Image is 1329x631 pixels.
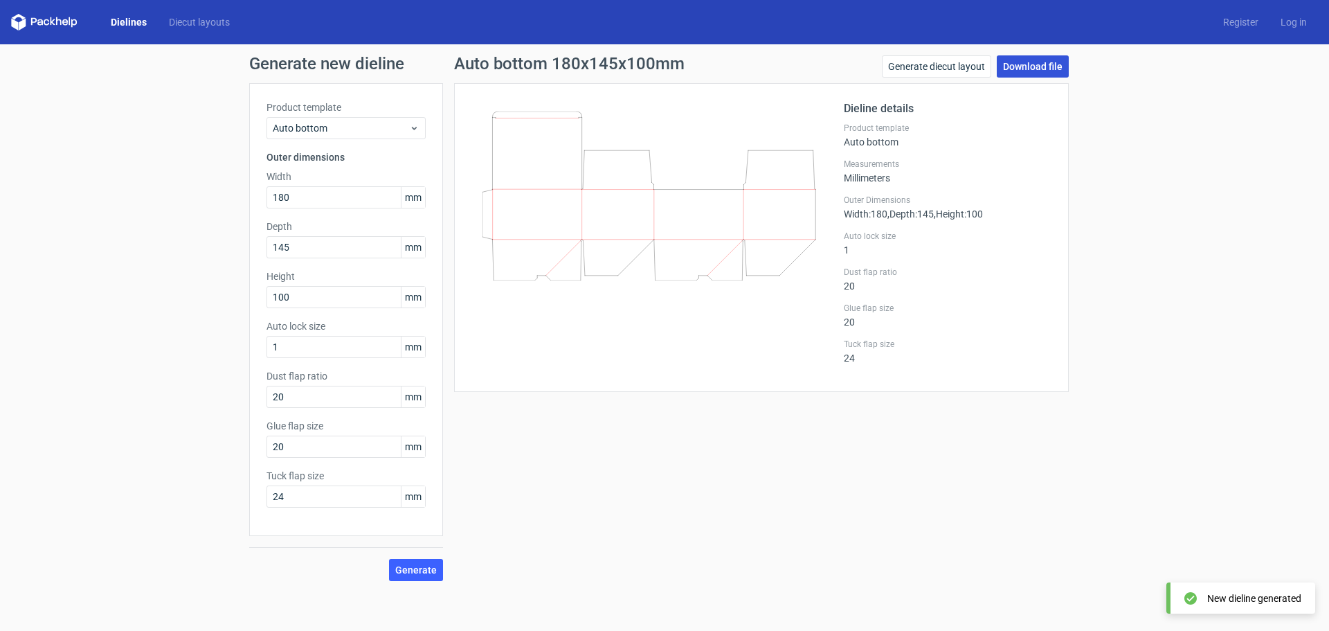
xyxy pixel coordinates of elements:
[844,195,1051,206] label: Outer Dimensions
[249,55,1080,72] h1: Generate new dieline
[844,339,1051,364] div: 24
[401,386,425,407] span: mm
[844,159,1051,170] label: Measurements
[882,55,991,78] a: Generate diecut layout
[454,55,685,72] h1: Auto bottom 180x145x100mm
[1269,15,1318,29] a: Log in
[266,170,426,184] label: Width
[844,267,1051,292] div: 20
[401,237,425,258] span: mm
[100,15,158,29] a: Dielines
[844,267,1051,278] label: Dust flap ratio
[844,231,1051,242] label: Auto lock size
[266,369,426,383] label: Dust flap ratio
[844,339,1051,350] label: Tuck flap size
[266,100,426,114] label: Product template
[844,100,1051,117] h2: Dieline details
[266,220,426,233] label: Depth
[997,55,1069,78] a: Download file
[844,123,1051,148] div: Auto bottom
[1212,15,1269,29] a: Register
[887,208,934,220] span: , Depth : 145
[389,559,443,581] button: Generate
[158,15,241,29] a: Diecut layouts
[401,436,425,457] span: mm
[934,208,983,220] span: , Height : 100
[844,123,1051,134] label: Product template
[266,419,426,433] label: Glue flap size
[844,208,887,220] span: Width : 180
[401,486,425,507] span: mm
[401,187,425,208] span: mm
[266,319,426,333] label: Auto lock size
[273,121,409,135] span: Auto bottom
[401,337,425,357] span: mm
[844,303,1051,328] div: 20
[266,469,426,483] label: Tuck flap size
[844,303,1051,314] label: Glue flap size
[266,150,426,164] h3: Outer dimensions
[401,287,425,308] span: mm
[395,565,437,575] span: Generate
[844,231,1051,256] div: 1
[1207,592,1301,605] div: New dieline generated
[844,159,1051,184] div: Millimeters
[266,269,426,283] label: Height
